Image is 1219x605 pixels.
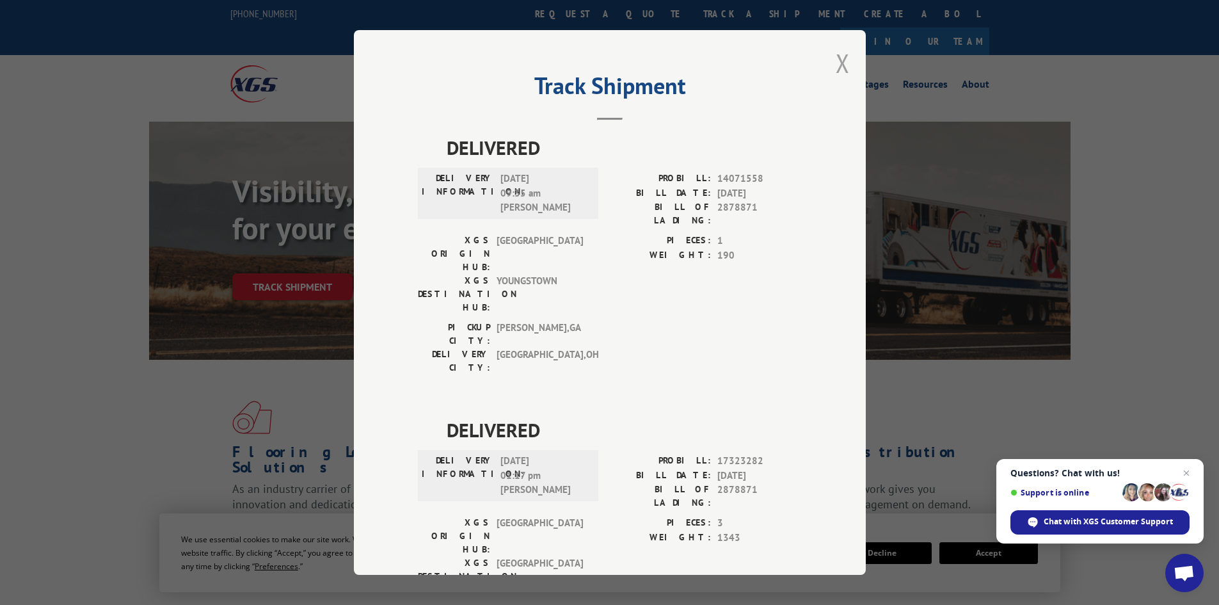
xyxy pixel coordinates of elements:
span: [DATE] [717,469,802,483]
span: [GEOGRAPHIC_DATA] [497,556,583,597]
span: [DATE] 09:35 am [PERSON_NAME] [500,172,587,215]
button: Close modal [836,46,850,80]
label: PIECES: [610,234,711,248]
span: 3 [717,516,802,531]
label: PICKUP CITY: [418,321,490,348]
label: DELIVERY INFORMATION: [422,454,494,497]
span: 1 [717,234,802,248]
span: [GEOGRAPHIC_DATA] [497,516,583,556]
span: [DATE] [717,186,802,201]
label: BILL DATE: [610,469,711,483]
span: Questions? Chat with us! [1010,468,1190,478]
span: YOUNGSTOWN [497,274,583,314]
label: PROBILL: [610,454,711,469]
span: 1343 [717,531,802,545]
label: XGS DESTINATION HUB: [418,556,490,597]
div: Open chat [1165,554,1204,592]
label: XGS ORIGIN HUB: [418,516,490,556]
label: PIECES: [610,516,711,531]
label: DELIVERY CITY: [418,348,490,375]
label: WEIGHT: [610,248,711,263]
span: [GEOGRAPHIC_DATA] , OH [497,348,583,375]
h2: Track Shipment [418,77,802,101]
span: [GEOGRAPHIC_DATA] [497,234,583,274]
label: DELIVERY INFORMATION: [422,172,494,215]
span: 190 [717,248,802,263]
div: Chat with XGS Customer Support [1010,510,1190,535]
span: 2878871 [717,200,802,227]
span: Chat with XGS Customer Support [1044,516,1173,528]
span: [DATE] 01:17 pm [PERSON_NAME] [500,454,587,497]
span: DELIVERED [447,415,802,444]
label: BILL OF LADING: [610,483,711,510]
label: BILL DATE: [610,186,711,201]
span: 2878871 [717,483,802,510]
label: XGS DESTINATION HUB: [418,274,490,314]
span: Support is online [1010,488,1118,497]
label: BILL OF LADING: [610,200,711,227]
span: Close chat [1179,465,1194,481]
label: XGS ORIGIN HUB: [418,234,490,274]
span: 14071558 [717,172,802,186]
label: WEIGHT: [610,531,711,545]
label: PROBILL: [610,172,711,186]
span: 17323282 [717,454,802,469]
span: [PERSON_NAME] , GA [497,321,583,348]
span: DELIVERED [447,133,802,162]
